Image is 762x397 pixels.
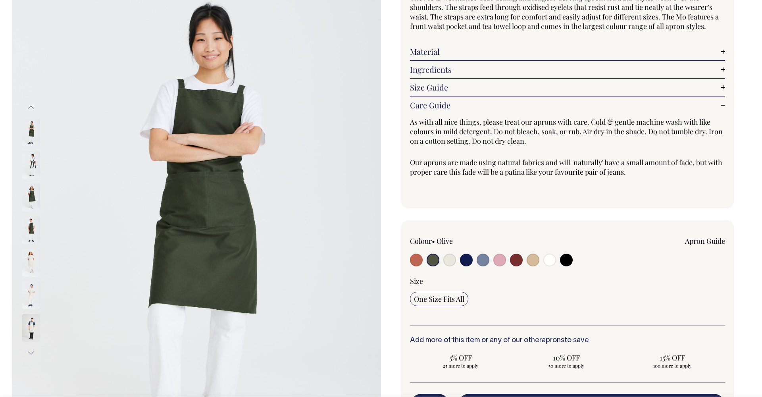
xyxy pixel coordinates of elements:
[22,314,40,342] img: natural
[622,351,723,371] input: 15% OFF 100 more to apply
[410,65,725,74] a: Ingredients
[437,236,453,246] label: Olive
[410,158,725,177] p: Our aprons are made using natural fabrics and will 'naturally' have a small amount of fade, but w...
[410,47,725,56] a: Material
[25,98,37,116] button: Previous
[22,184,40,212] img: olive
[410,83,725,92] a: Size Guide
[22,216,40,244] img: olive
[685,236,725,246] a: Apron Guide
[410,337,725,345] h6: Add more of this item or any of our other to save
[410,100,725,110] a: Care Guide
[22,281,40,309] img: natural
[410,276,725,286] div: Size
[520,362,613,369] span: 50 more to apply
[625,362,719,369] span: 100 more to apply
[410,292,468,306] input: One Size Fits All
[520,353,613,362] span: 10% OFF
[22,119,40,146] img: olive
[414,353,507,362] span: 5% OFF
[22,151,40,179] img: olive
[542,337,564,344] a: aprons
[414,294,464,304] span: One Size Fits All
[410,117,725,146] p: As with all nice things, please treat our aprons with care. Cold & gentle machine wash with like ...
[516,351,617,371] input: 10% OFF 50 more to apply
[414,362,507,369] span: 25 more to apply
[22,249,40,277] img: natural
[432,236,435,246] span: •
[410,351,511,371] input: 5% OFF 25 more to apply
[410,236,536,246] div: Colour
[625,353,719,362] span: 15% OFF
[25,344,37,362] button: Next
